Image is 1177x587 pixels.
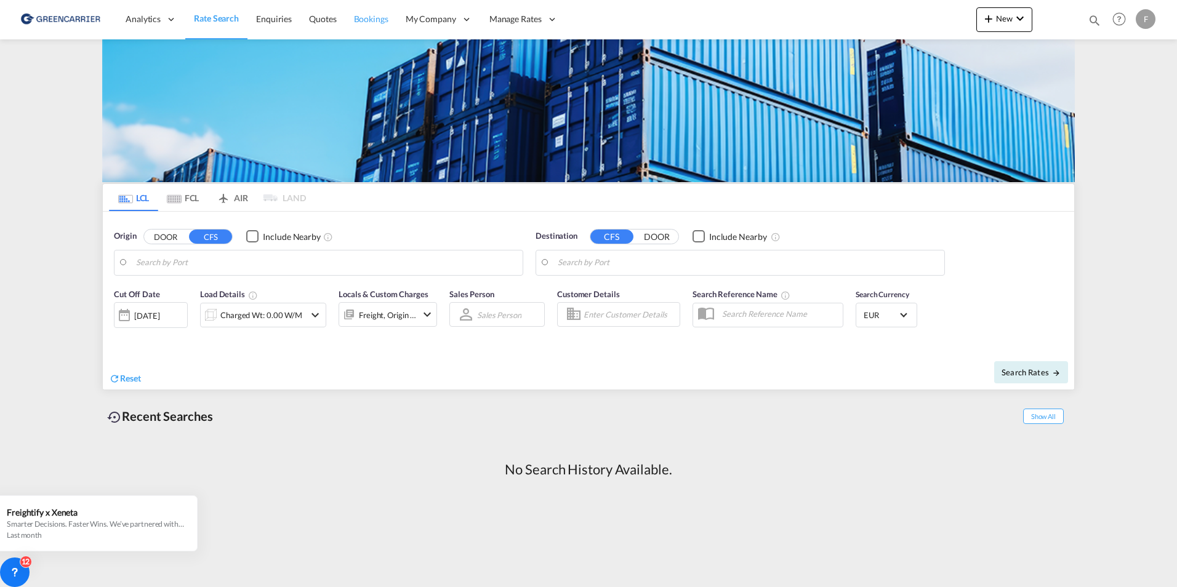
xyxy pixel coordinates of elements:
span: Manage Rates [489,13,542,25]
span: Quotes [309,14,336,24]
div: No Search History Available. [505,460,672,479]
md-icon: icon-backup-restore [107,410,122,425]
div: icon-refreshReset [109,372,141,386]
md-tab-item: AIR [207,184,257,211]
md-icon: icon-chevron-down [308,308,323,322]
input: Search Reference Name [716,305,843,323]
div: Freight Origin Destination [359,306,417,324]
input: Search by Port [558,254,938,272]
div: [DATE] [134,310,159,321]
span: Customer Details [557,289,619,299]
span: New [981,14,1027,23]
md-icon: icon-arrow-right [1052,369,1061,377]
span: EUR [864,309,898,321]
img: GreenCarrierFCL_LCL.png [102,39,1075,182]
input: Search by Port [136,254,516,272]
md-pagination-wrapper: Use the left and right arrow keys to navigate between tabs [109,184,306,211]
span: Search Rates [1002,367,1061,377]
md-select: Select Currency: € EUREuro [862,306,910,324]
md-icon: icon-chevron-down [420,307,435,322]
img: 176147708aff11ef8735f72d97dca5a8.png [18,6,102,33]
button: CFS [189,230,232,244]
span: Rate Search [194,13,239,23]
div: Freight Origin Destinationicon-chevron-down [339,302,437,327]
md-icon: icon-refresh [109,373,120,384]
span: My Company [406,13,456,25]
button: CFS [590,230,633,244]
button: Search Ratesicon-arrow-right [994,361,1068,383]
md-icon: Unchecked: Ignores neighbouring ports when fetching rates.Checked : Includes neighbouring ports w... [771,232,781,242]
input: Enter Customer Details [584,305,676,324]
span: Sales Person [449,289,494,299]
span: Locals & Custom Charges [339,289,428,299]
md-icon: Unchecked: Ignores neighbouring ports when fetching rates.Checked : Includes neighbouring ports w... [323,232,333,242]
div: Help [1109,9,1136,31]
div: F [1136,9,1155,29]
span: Search Currency [856,290,909,299]
button: DOOR [635,230,678,244]
div: Origin DOOR CFS Checkbox No InkUnchecked: Ignores neighbouring ports when fetching rates.Checked ... [103,212,1074,389]
span: Bookings [354,14,388,24]
md-checkbox: Checkbox No Ink [693,230,767,243]
span: Load Details [200,289,258,299]
span: Analytics [126,13,161,25]
div: Recent Searches [102,402,218,430]
span: Destination [536,230,577,242]
span: Show All [1023,409,1064,424]
md-icon: icon-magnify [1088,14,1101,27]
md-tab-item: FCL [158,184,207,211]
md-icon: icon-chevron-down [1013,11,1027,26]
span: Reset [120,373,141,383]
span: Cut Off Date [114,289,160,299]
span: Search Reference Name [693,289,790,299]
button: DOOR [144,230,187,244]
span: Help [1109,9,1130,30]
md-checkbox: Checkbox No Ink [246,230,321,243]
div: Charged Wt: 0.00 W/Micon-chevron-down [200,303,326,327]
button: icon-plus 400-fgNewicon-chevron-down [976,7,1032,32]
div: Include Nearby [709,231,767,243]
md-icon: icon-airplane [216,191,231,200]
md-tab-item: LCL [109,184,158,211]
div: [DATE] [114,302,188,328]
span: Enquiries [256,14,292,24]
md-icon: Your search will be saved by the below given name [781,290,790,300]
md-select: Sales Person [476,306,523,324]
div: Charged Wt: 0.00 W/M [220,306,302,324]
md-datepicker: Select [114,327,123,343]
span: Origin [114,230,136,242]
div: Include Nearby [263,231,321,243]
md-icon: icon-plus 400-fg [981,11,996,26]
md-icon: Chargeable Weight [248,290,258,300]
div: icon-magnify [1088,14,1101,32]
